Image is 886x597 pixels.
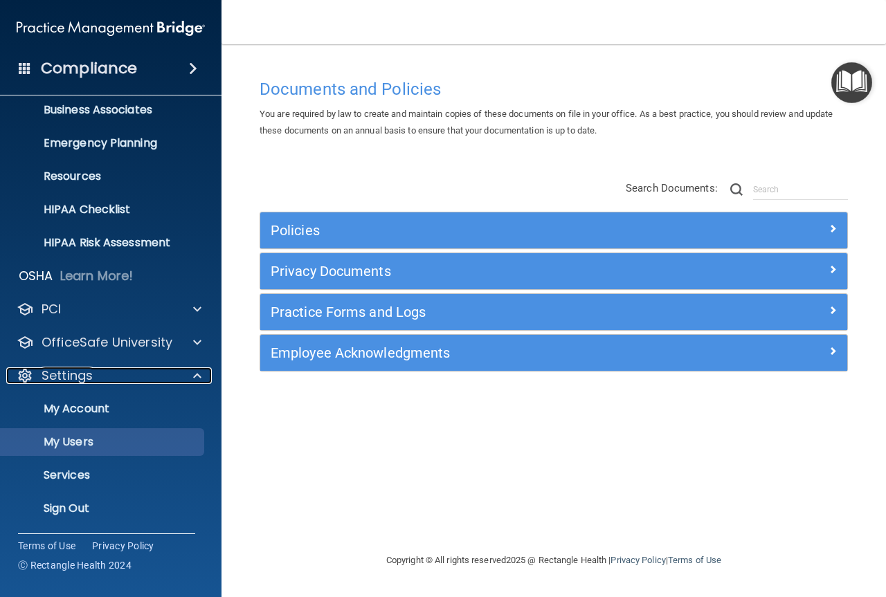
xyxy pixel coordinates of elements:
span: Search Documents: [626,182,718,194]
a: Employee Acknowledgments [271,342,837,364]
h5: Practice Forms and Logs [271,304,690,320]
p: Business Associates [9,103,198,117]
a: Privacy Documents [271,260,837,282]
p: My Users [9,435,198,449]
p: My Account [9,402,198,416]
a: Policies [271,219,837,241]
a: PCI [17,301,201,318]
p: Learn More! [60,268,134,284]
a: Settings [17,367,201,384]
h5: Privacy Documents [271,264,690,279]
img: ic-search.3b580494.png [730,183,743,196]
h5: Employee Acknowledgments [271,345,690,360]
p: OSHA [19,268,53,284]
p: HIPAA Risk Assessment [9,236,198,250]
p: HIPAA Checklist [9,203,198,217]
p: Sign Out [9,502,198,515]
a: Privacy Policy [92,539,154,553]
div: Copyright © All rights reserved 2025 @ Rectangle Health | | [301,538,806,582]
h5: Policies [271,223,690,238]
h4: Compliance [41,59,137,78]
span: Ⓒ Rectangle Health 2024 [18,558,132,572]
p: Services [9,468,198,482]
input: Search [753,179,848,200]
button: Open Resource Center [831,62,872,103]
span: You are required by law to create and maintain copies of these documents on file in your office. ... [260,109,833,136]
a: OfficeSafe University [17,334,201,351]
p: Settings [42,367,93,384]
a: Terms of Use [668,555,721,565]
p: Emergency Planning [9,136,198,150]
img: PMB logo [17,15,205,42]
h4: Documents and Policies [260,80,848,98]
a: Privacy Policy [611,555,665,565]
p: PCI [42,301,61,318]
p: Resources [9,169,198,183]
p: OfficeSafe University [42,334,172,351]
a: Practice Forms and Logs [271,301,837,323]
a: Terms of Use [18,539,75,553]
